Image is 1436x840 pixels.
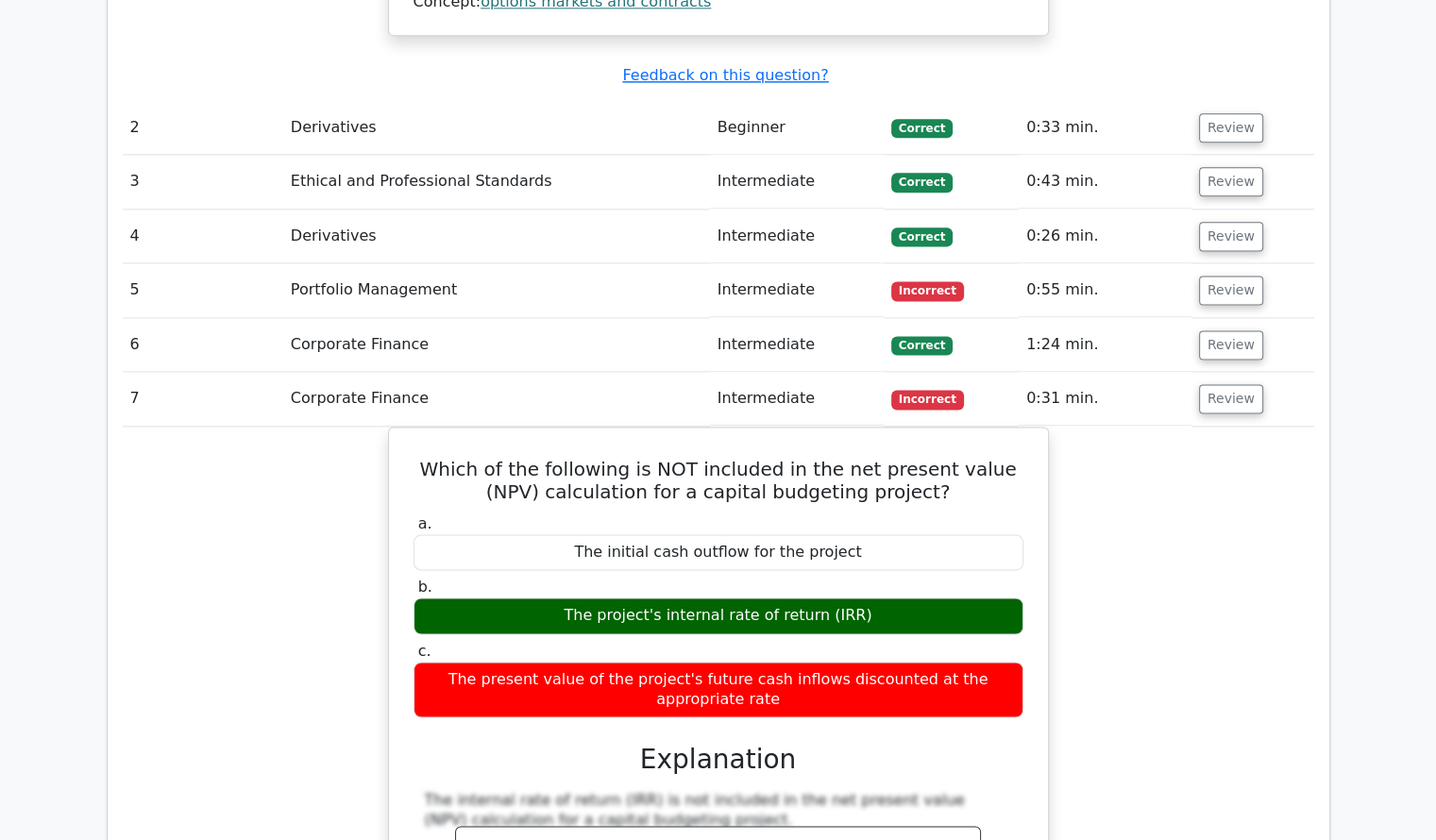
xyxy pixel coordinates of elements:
[710,318,884,372] td: Intermediate
[123,372,283,426] td: 7
[1019,210,1191,263] td: 0:26 min.
[414,534,1023,571] div: The initial cash outflow for the project
[418,642,431,660] span: c.
[1199,167,1263,196] button: Review
[891,281,964,300] span: Incorrect
[412,458,1025,503] h5: Which of the following is NOT included in the net present value (NPV) calculation for a capital b...
[123,263,283,317] td: 5
[1199,222,1263,251] button: Review
[710,210,884,263] td: Intermediate
[710,155,884,209] td: Intermediate
[123,101,283,155] td: 2
[283,263,710,317] td: Portfolio Management
[414,597,1023,634] div: The project's internal rate of return (IRR)
[710,372,884,426] td: Intermediate
[283,318,710,372] td: Corporate Finance
[891,390,964,409] span: Incorrect
[418,514,432,532] span: a.
[622,66,828,84] a: Feedback on this question?
[1019,101,1191,155] td: 0:33 min.
[414,662,1023,718] div: The present value of the project's future cash inflows discounted at the appropriate rate
[891,227,953,246] span: Correct
[418,578,432,596] span: b.
[283,210,710,263] td: Derivatives
[710,263,884,317] td: Intermediate
[1199,113,1263,143] button: Review
[123,318,283,372] td: 6
[425,744,1012,776] h3: Explanation
[1199,276,1263,305] button: Review
[123,210,283,263] td: 4
[1199,384,1263,413] button: Review
[710,101,884,155] td: Beginner
[1019,155,1191,209] td: 0:43 min.
[891,336,953,355] span: Correct
[123,155,283,209] td: 3
[1199,330,1263,360] button: Review
[1019,318,1191,372] td: 1:24 min.
[283,101,710,155] td: Derivatives
[1019,372,1191,426] td: 0:31 min.
[1019,263,1191,317] td: 0:55 min.
[283,372,710,426] td: Corporate Finance
[891,173,953,192] span: Correct
[283,155,710,209] td: Ethical and Professional Standards
[891,119,953,138] span: Correct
